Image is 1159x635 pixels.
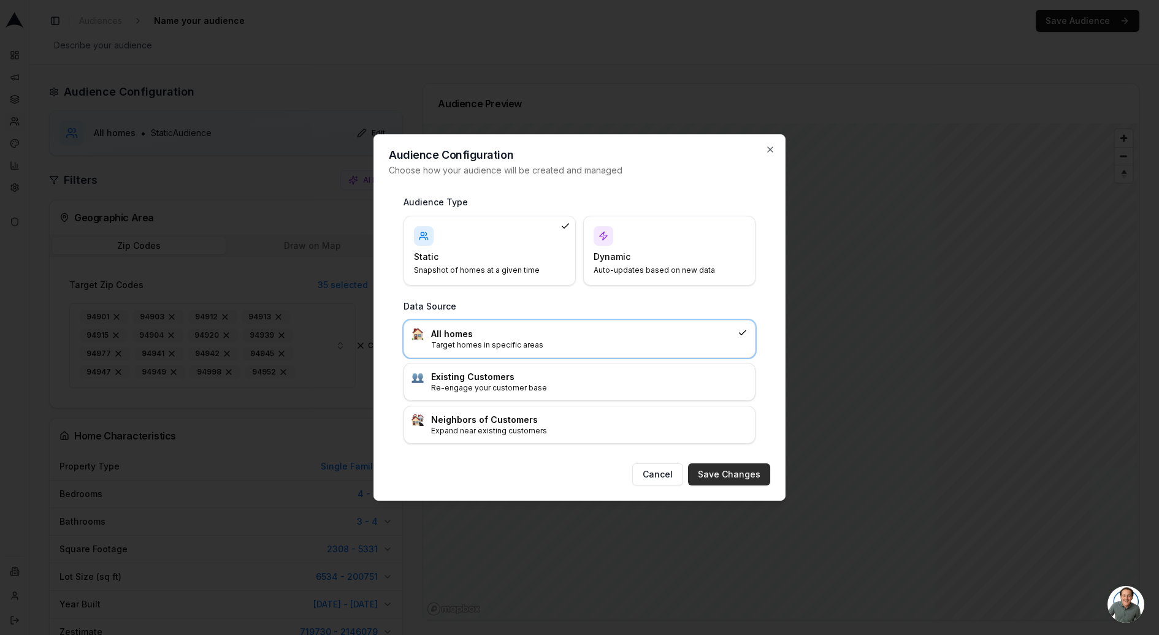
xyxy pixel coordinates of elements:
h3: Neighbors of Customers [431,414,748,426]
div: :house:All homesTarget homes in specific areas [404,320,755,358]
h4: Dynamic [594,251,730,263]
h3: Audience Type [404,196,755,208]
h3: All homes [431,328,733,340]
p: Choose how your audience will be created and managed [389,164,770,177]
button: Save Changes [688,463,770,485]
p: Snapshot of homes at a given time [414,265,551,275]
p: Re-engage your customer base [431,383,748,393]
p: Auto-updates based on new data [594,265,730,275]
div: DynamicAuto-updates based on new data [583,216,755,286]
img: :busts_in_silhouette: [411,371,424,383]
button: Cancel [632,463,683,485]
p: Expand near existing customers [431,426,748,436]
h4: Static [414,251,551,263]
h3: Existing Customers [431,371,748,383]
p: Target homes in specific areas [431,340,733,350]
img: :house_buildings: [411,414,424,426]
div: StaticSnapshot of homes at a given time [404,216,576,286]
img: :house: [411,328,424,340]
div: :busts_in_silhouette:Existing CustomersRe-engage your customer base [404,363,755,401]
div: :house_buildings:Neighbors of CustomersExpand near existing customers [404,406,755,444]
h3: Data Source [404,300,755,313]
h2: Audience Configuration [389,150,770,161]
